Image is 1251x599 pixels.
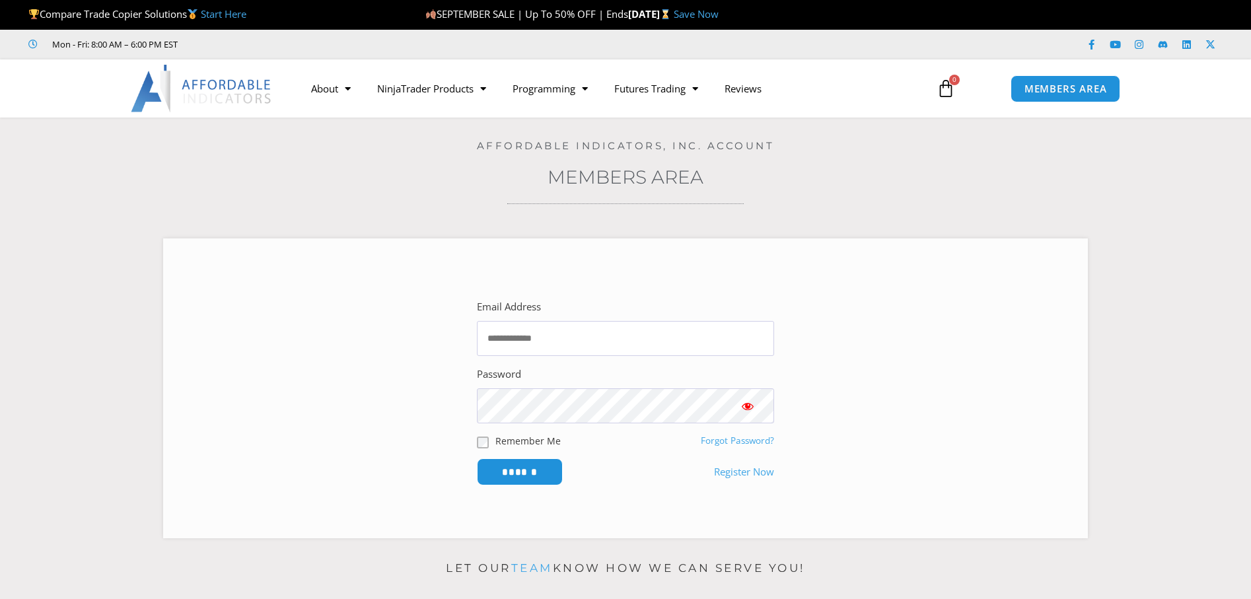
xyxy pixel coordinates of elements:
a: Programming [499,73,601,104]
span: MEMBERS AREA [1024,84,1107,94]
img: LogoAI | Affordable Indicators – NinjaTrader [131,65,273,112]
a: Save Now [674,7,719,20]
img: 🍂 [426,9,436,19]
iframe: Customer reviews powered by Trustpilot [196,38,394,51]
label: Email Address [477,298,541,316]
a: MEMBERS AREA [1011,75,1121,102]
a: Forgot Password? [701,435,774,446]
a: Reviews [711,73,775,104]
a: team [511,561,553,575]
img: ⌛ [661,9,670,19]
a: Members Area [548,166,703,188]
p: Let our know how we can serve you! [163,558,1088,579]
span: Mon - Fri: 8:00 AM – 6:00 PM EST [49,36,178,52]
span: 0 [949,75,960,85]
a: About [298,73,364,104]
button: Show password [721,388,774,423]
a: Start Here [201,7,246,20]
span: SEPTEMBER SALE | Up To 50% OFF | Ends [425,7,628,20]
a: Affordable Indicators, Inc. Account [477,139,775,152]
a: Futures Trading [601,73,711,104]
img: 🥇 [188,9,197,19]
label: Password [477,365,521,384]
a: Register Now [714,463,774,481]
a: NinjaTrader Products [364,73,499,104]
label: Remember Me [495,434,561,448]
a: 0 [917,69,975,108]
img: 🏆 [29,9,39,19]
nav: Menu [298,73,921,104]
span: Compare Trade Copier Solutions [28,7,246,20]
strong: [DATE] [628,7,674,20]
